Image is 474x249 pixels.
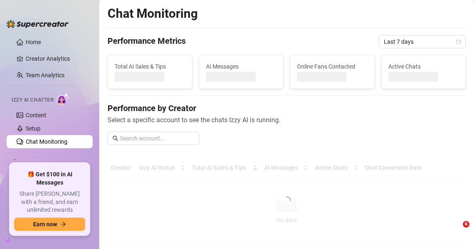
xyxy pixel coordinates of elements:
[388,62,459,71] span: Active Chats
[113,135,118,141] span: search
[26,138,67,145] a: Chat Monitoring
[11,159,17,166] span: thunderbolt
[26,112,46,119] a: Content
[206,62,277,71] span: AI Messages
[14,190,85,214] span: Share [PERSON_NAME] with a friend, and earn unlimited rewards
[120,134,194,143] input: Search account...
[446,221,466,241] iframe: Intercom live chat
[108,35,186,48] h4: Performance Metrics
[463,221,469,228] span: 6
[60,221,66,227] span: arrow-right
[108,6,198,21] h2: Chat Monitoring
[7,20,69,28] img: logo-BBDzfeDw.svg
[108,102,466,114] h4: Performance by Creator
[26,52,86,65] a: Creator Analytics
[4,237,10,243] span: build
[297,62,368,71] span: Online Fans Contacted
[26,39,41,45] a: Home
[26,125,41,132] a: Setup
[115,62,185,71] span: Total AI Sales & Tips
[281,195,292,206] span: loading
[456,39,461,44] span: calendar
[14,171,85,187] span: 🎁 Get $100 in AI Messages
[108,115,466,125] span: Select a specific account to see the chats Izzy AI is running.
[26,72,65,78] a: Team Analytics
[57,93,69,105] img: AI Chatter
[33,221,57,228] span: Earn now
[20,156,79,169] span: Automations
[14,218,85,231] button: Earn nowarrow-right
[12,96,53,104] span: Izzy AI Chatter
[384,36,461,48] span: Last 7 days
